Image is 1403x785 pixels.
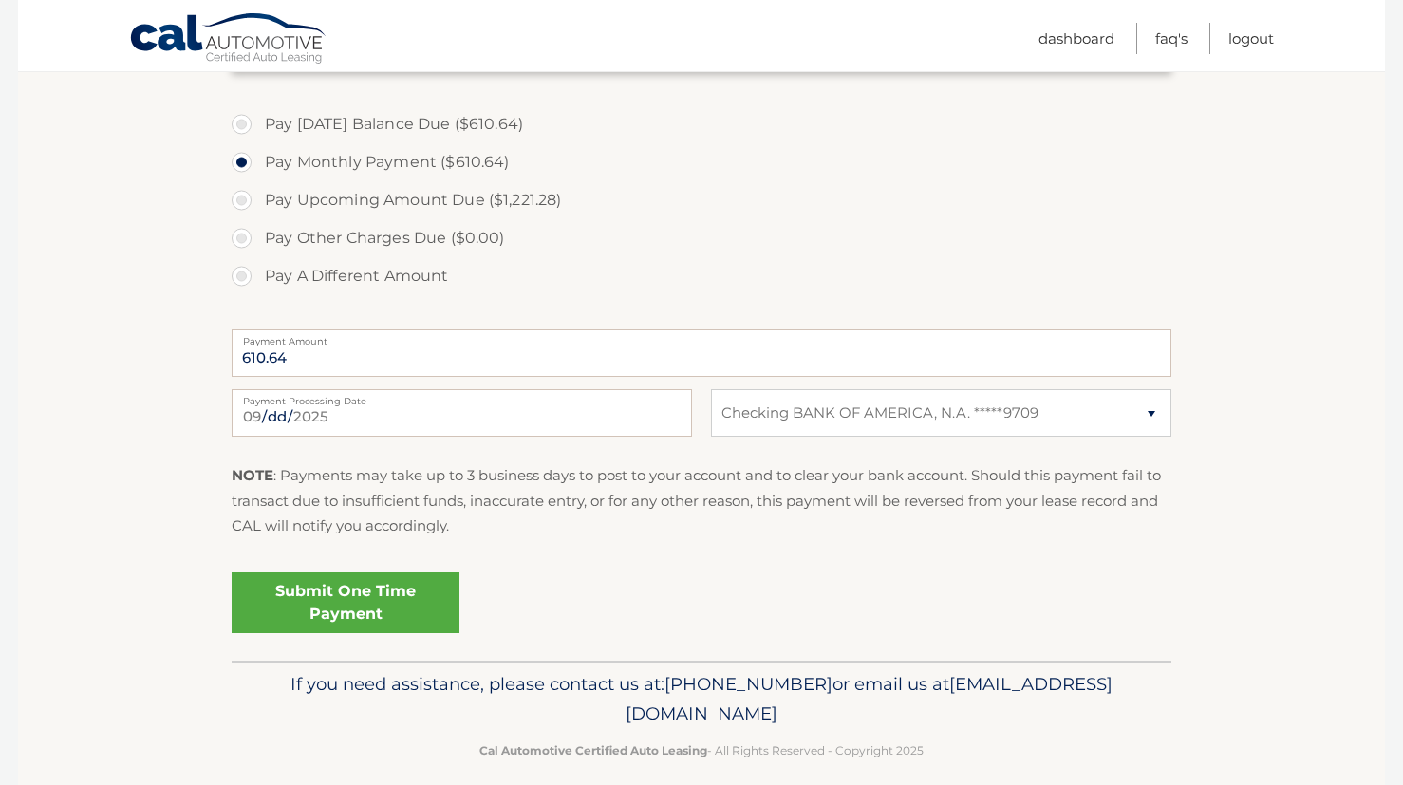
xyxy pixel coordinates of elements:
[244,740,1159,760] p: - All Rights Reserved - Copyright 2025
[232,329,1171,377] input: Payment Amount
[232,389,692,437] input: Payment Date
[129,12,328,67] a: Cal Automotive
[244,669,1159,730] p: If you need assistance, please contact us at: or email us at
[1155,23,1188,54] a: FAQ's
[479,743,707,757] strong: Cal Automotive Certified Auto Leasing
[232,389,692,404] label: Payment Processing Date
[232,329,1171,345] label: Payment Amount
[1228,23,1274,54] a: Logout
[232,219,1171,257] label: Pay Other Charges Due ($0.00)
[232,257,1171,295] label: Pay A Different Amount
[232,466,273,484] strong: NOTE
[1038,23,1114,54] a: Dashboard
[232,143,1171,181] label: Pay Monthly Payment ($610.64)
[232,181,1171,219] label: Pay Upcoming Amount Due ($1,221.28)
[232,105,1171,143] label: Pay [DATE] Balance Due ($610.64)
[232,463,1171,538] p: : Payments may take up to 3 business days to post to your account and to clear your bank account....
[664,673,832,695] span: [PHONE_NUMBER]
[232,572,459,633] a: Submit One Time Payment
